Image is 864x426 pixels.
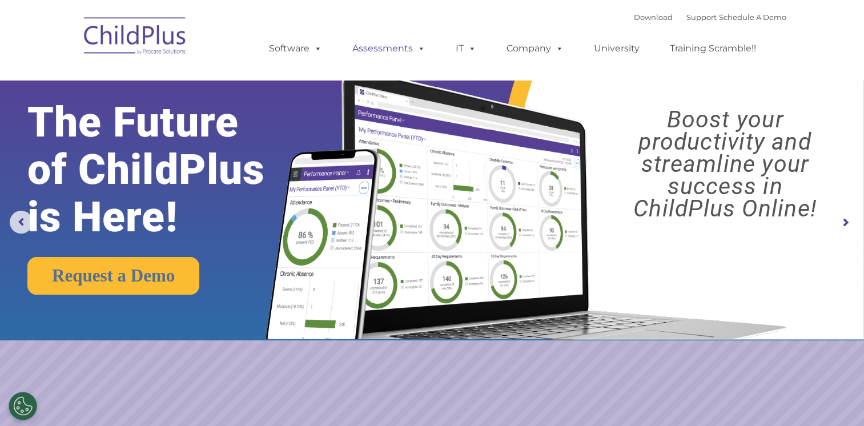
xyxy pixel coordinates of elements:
[719,13,786,22] a: Schedule A Demo
[597,108,853,220] rs-layer: Boost your productivity and streamline your success in ChildPlus Online!
[27,257,199,295] a: Request a Demo
[9,392,37,420] button: Cookies Settings
[78,9,192,66] img: ChildPlus by Procare Solutions
[582,37,651,60] a: University
[258,37,333,60] a: Software
[27,99,303,241] rs-layer: The Future of ChildPlus is Here!
[686,13,717,22] a: Support
[495,37,575,60] a: Company
[444,37,488,60] a: IT
[634,13,786,22] font: |
[159,75,194,84] span: Last name
[634,13,673,22] a: Download
[658,37,767,60] a: Training Scramble!!
[341,37,437,60] a: Assessments
[159,122,207,131] span: Phone number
